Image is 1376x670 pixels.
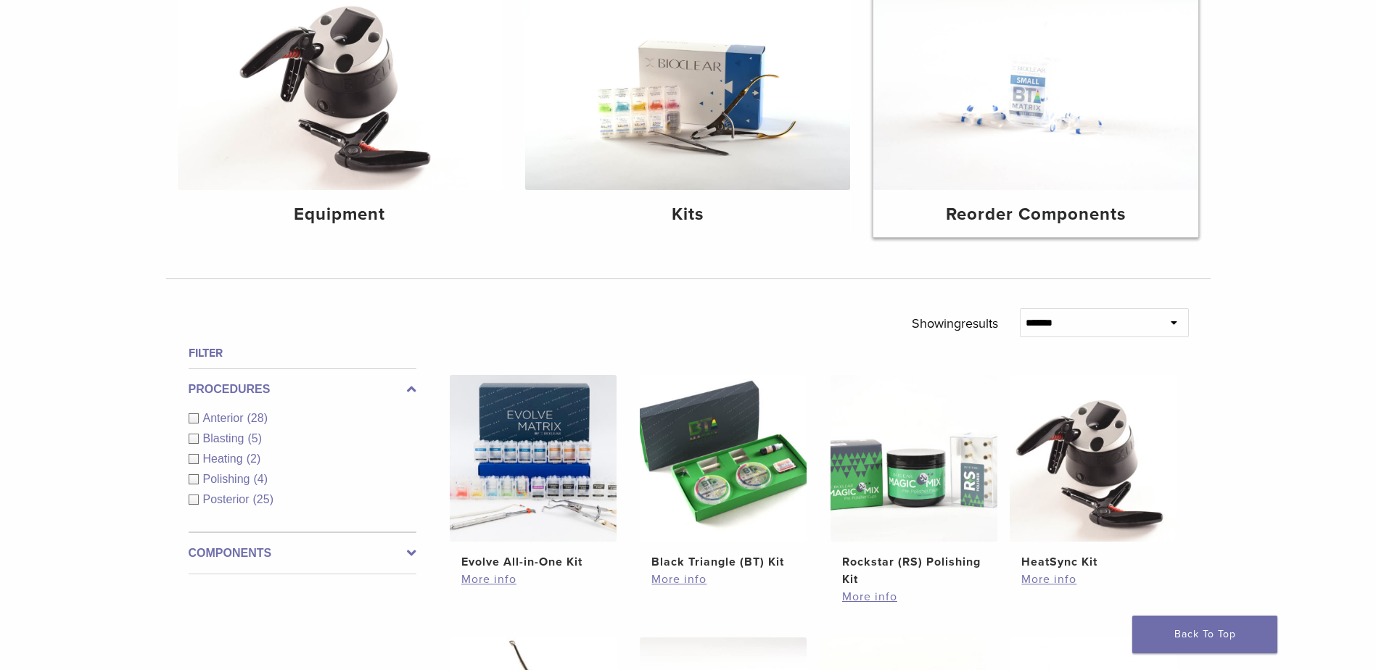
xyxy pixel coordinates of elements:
[1021,553,1165,571] h2: HeatSync Kit
[253,493,273,505] span: (25)
[203,452,247,465] span: Heating
[912,308,998,339] p: Showing results
[189,381,416,398] label: Procedures
[831,375,997,542] img: Rockstar (RS) Polishing Kit
[253,473,268,485] span: (4)
[450,375,617,542] img: Evolve All-in-One Kit
[639,375,808,571] a: Black Triangle (BT) KitBlack Triangle (BT) Kit
[203,412,247,424] span: Anterior
[203,432,248,444] span: Blasting
[189,344,416,362] h4: Filter
[885,202,1187,228] h4: Reorder Components
[247,412,268,424] span: (28)
[1132,616,1277,653] a: Back To Top
[1021,571,1165,588] a: More info
[203,493,253,505] span: Posterior
[651,571,795,588] a: More info
[247,432,262,444] span: (5)
[203,473,254,485] span: Polishing
[842,553,986,588] h2: Rockstar (RS) Polishing Kit
[461,571,605,588] a: More info
[651,553,795,571] h2: Black Triangle (BT) Kit
[842,588,986,605] a: More info
[640,375,807,542] img: Black Triangle (BT) Kit
[189,545,416,562] label: Components
[189,202,491,228] h4: Equipment
[461,553,605,571] h2: Evolve All-in-One Kit
[449,375,618,571] a: Evolve All-in-One KitEvolve All-in-One Kit
[1009,375,1178,571] a: HeatSync KitHeatSync Kit
[1010,375,1177,542] img: HeatSync Kit
[830,375,999,588] a: Rockstar (RS) Polishing KitRockstar (RS) Polishing Kit
[247,452,261,465] span: (2)
[537,202,839,228] h4: Kits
